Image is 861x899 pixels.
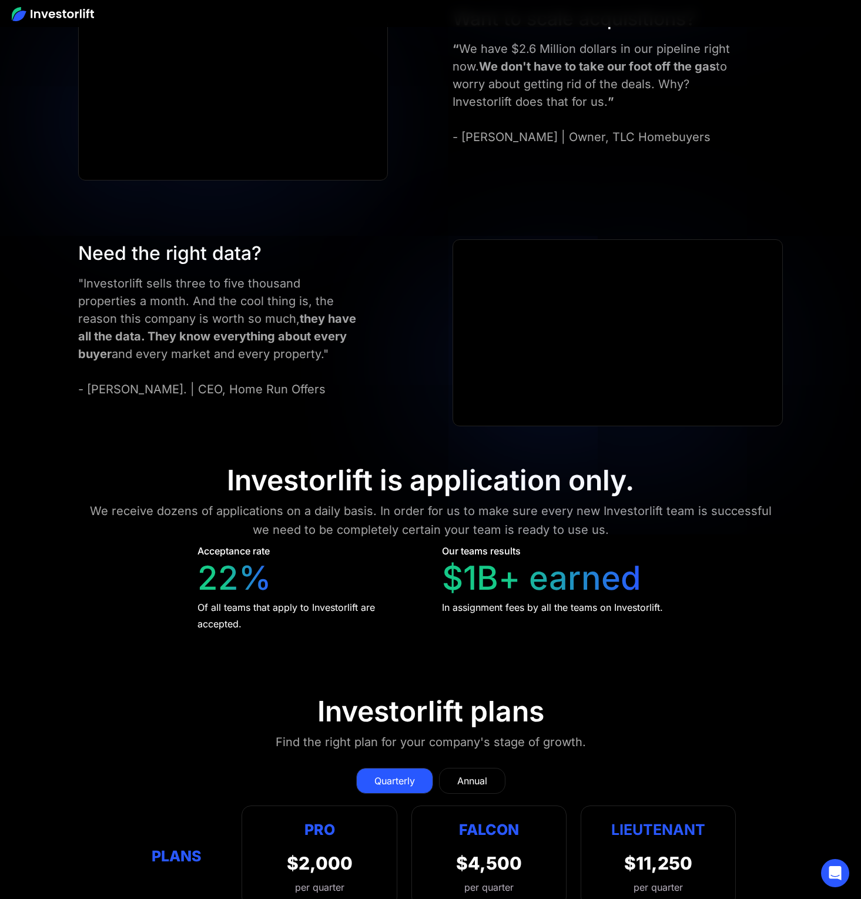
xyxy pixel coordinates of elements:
[611,821,705,838] strong: Lieutenant
[457,774,487,788] div: Annual
[479,59,716,73] strong: We don't have to take our foot off the gas
[86,502,775,539] div: We receive dozens of applications on a daily basis. In order for us to make sure every new Invest...
[227,463,634,497] div: Investorlift is application only.
[197,559,272,598] div: 22%
[78,275,357,398] div: "Investorlift sells three to five thousand properties a month. And the cool thing is, the reason ...
[78,239,357,268] div: Need the right data?
[453,40,750,146] div: We have $2.6 Million dollars in our pipeline right now. to worry about getting rid of the deals. ...
[287,818,353,841] div: Pro
[197,599,420,632] div: Of all teams that apply to Investorlift are accepted.
[442,544,521,558] div: Our teams results
[634,880,683,894] div: per quarter
[821,859,849,887] div: Open Intercom Messenger
[442,559,641,598] div: $1B+ earned
[459,818,519,841] div: Falcon
[464,880,514,894] div: per quarter
[125,845,227,868] div: Plans
[608,95,614,109] strong: ”
[374,774,415,788] div: Quarterly
[287,880,353,894] div: per quarter
[197,544,270,558] div: Acceptance rate
[287,853,353,874] div: $2,000
[79,5,387,179] iframe: ERIC CLINE
[276,733,586,751] div: Find the right plan for your company's stage of growth.
[442,599,663,616] div: In assignment fees by all the teams on Investorlift.
[456,853,522,874] div: $4,500
[624,853,692,874] div: $11,250
[317,694,544,728] div: Investorlift plans
[453,42,459,56] strong: “
[78,312,356,361] strong: they have all the data. They know everything about every buyer
[453,240,782,426] iframe: Ryan Pineda | Testimonial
